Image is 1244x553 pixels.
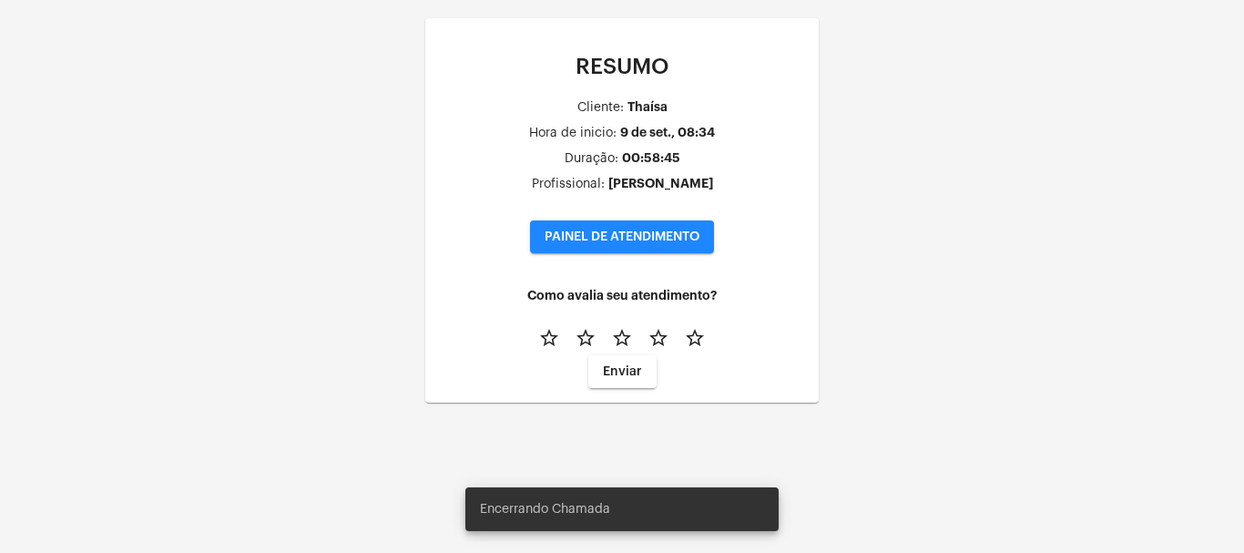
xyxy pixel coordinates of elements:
span: Encerrando Chamada [480,500,610,518]
div: 9 de set., 08:34 [620,126,715,139]
div: Thaísa [627,100,668,114]
span: Enviar [603,365,642,378]
div: Profissional: [532,178,605,191]
mat-icon: star_border [611,327,633,349]
mat-icon: star_border [538,327,560,349]
div: Duração: [565,152,618,166]
div: [PERSON_NAME] [608,177,713,190]
mat-icon: star_border [684,327,706,349]
button: PAINEL DE ATENDIMENTO [530,220,714,253]
button: Enviar [588,355,657,388]
mat-icon: star_border [647,327,669,349]
div: Cliente: [577,101,624,115]
mat-icon: star_border [575,327,597,349]
h4: Como avalia seu atendimento? [440,289,804,302]
span: PAINEL DE ATENDIMENTO [545,230,699,243]
div: 00:58:45 [622,151,680,165]
p: RESUMO [440,55,804,78]
div: Hora de inicio: [529,127,617,140]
